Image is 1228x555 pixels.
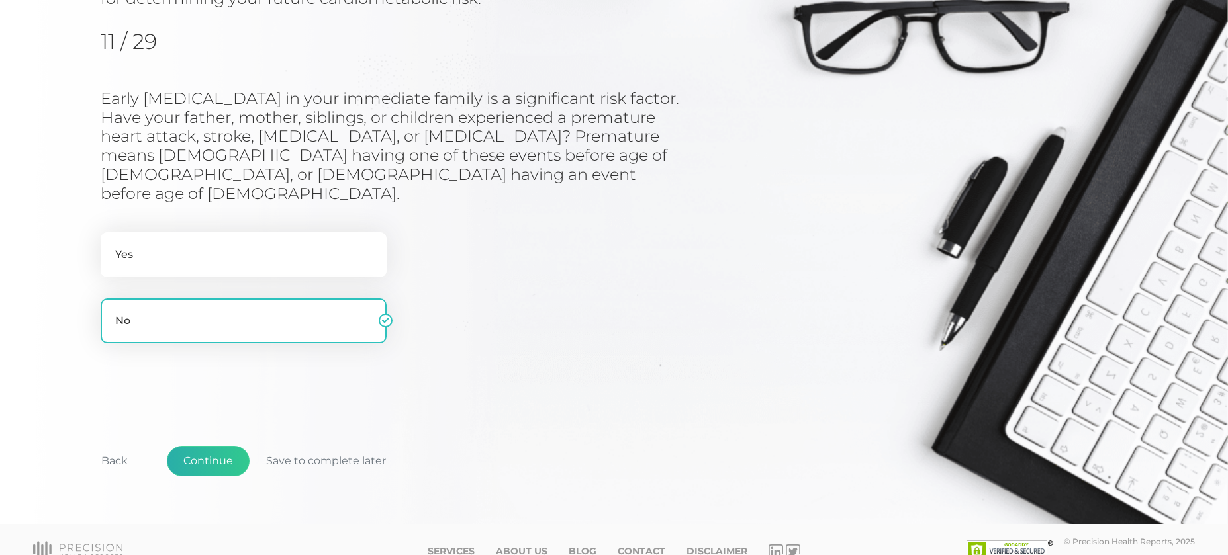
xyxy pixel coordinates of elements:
[101,29,236,54] h2: 11 / 29
[250,446,402,476] button: Save to complete later
[101,232,387,277] label: Yes
[101,298,387,343] label: No
[1064,536,1195,546] div: © Precision Health Reports, 2025
[101,89,683,204] h3: Early [MEDICAL_DATA] in your immediate family is a significant risk factor. Have your father, mot...
[167,446,250,476] button: Continue
[85,446,144,476] button: Back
